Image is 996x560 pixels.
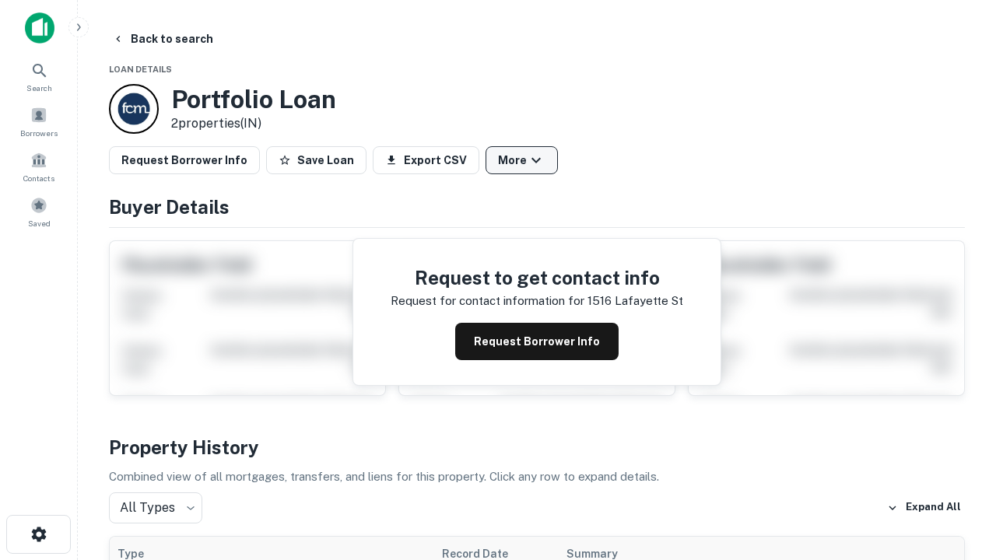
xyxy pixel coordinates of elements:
p: 1516 lafayette st [587,292,683,310]
span: Borrowers [20,127,58,139]
iframe: Chat Widget [918,436,996,510]
h3: Portfolio Loan [171,85,336,114]
p: Combined view of all mortgages, transfers, and liens for this property. Click any row to expand d... [109,467,965,486]
h4: Buyer Details [109,193,965,221]
button: More [486,146,558,174]
span: Search [26,82,52,94]
a: Saved [5,191,73,233]
div: All Types [109,492,202,523]
span: Saved [28,217,51,229]
button: Expand All [883,496,965,520]
a: Borrowers [5,100,73,142]
span: Contacts [23,172,54,184]
img: capitalize-icon.png [25,12,54,44]
span: Loan Details [109,65,172,74]
button: Request Borrower Info [109,146,260,174]
h4: Request to get contact info [391,264,683,292]
button: Export CSV [373,146,479,174]
p: Request for contact information for [391,292,584,310]
button: Back to search [106,25,219,53]
a: Contacts [5,145,73,187]
button: Request Borrower Info [455,323,619,360]
h4: Property History [109,433,965,461]
p: 2 properties (IN) [171,114,336,133]
button: Save Loan [266,146,366,174]
a: Search [5,55,73,97]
